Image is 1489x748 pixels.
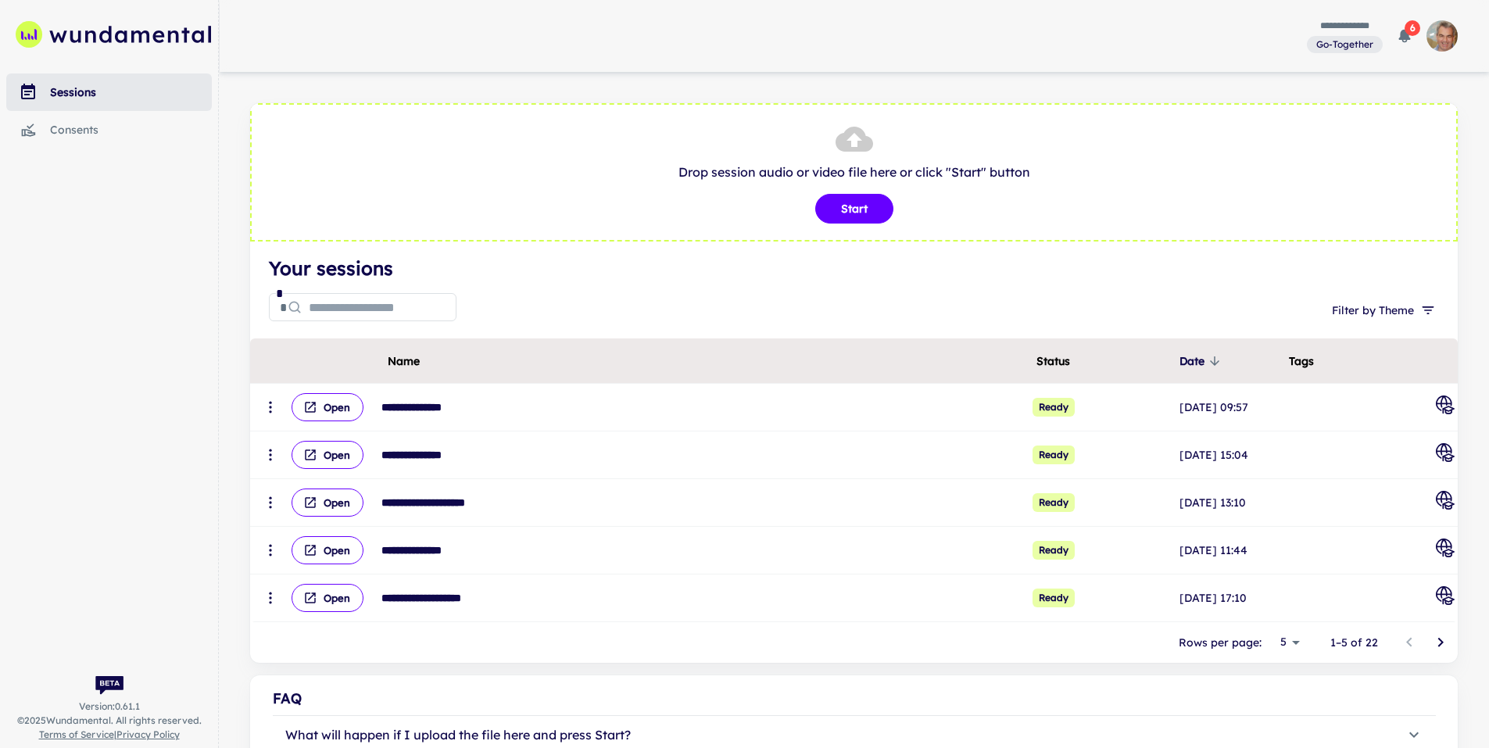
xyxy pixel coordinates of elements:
[1176,431,1286,479] td: [DATE] 15:04
[116,728,180,740] a: Privacy Policy
[1436,539,1455,562] div: DOHE
[1425,627,1456,658] button: Go to next page
[292,536,363,564] button: Open
[1310,38,1380,52] span: Go-Together
[1179,634,1262,651] p: Rows per page:
[1426,20,1458,52] img: photoURL
[1033,398,1075,417] span: Ready
[269,254,1439,282] h4: Your sessions
[50,84,212,101] div: sessions
[1176,384,1286,431] td: [DATE] 09:57
[1179,352,1225,370] span: Date
[1436,586,1455,610] div: DOHE
[1033,541,1075,560] span: Ready
[1176,527,1286,574] td: [DATE] 11:44
[1268,631,1305,653] div: 5
[292,441,363,469] button: Open
[292,393,363,421] button: Open
[1176,479,1286,527] td: [DATE] 13:10
[1405,20,1420,36] span: 6
[6,73,212,111] a: sessions
[285,725,631,744] p: What will happen if I upload the file here and press Start?
[250,338,1458,622] div: scrollable content
[1436,443,1455,467] div: DOHE
[1326,296,1439,324] button: Filter by Theme
[388,352,420,370] span: Name
[292,584,363,612] button: Open
[79,700,140,714] span: Version: 0.61.1
[1436,395,1455,419] div: DOHE
[6,111,212,149] a: consents
[1289,352,1314,370] span: Tags
[1307,34,1383,54] span: You are a member of this workspace. Contact your workspace owner for assistance.
[267,163,1441,181] p: Drop session audio or video file here or click "Start" button
[1036,352,1070,370] span: Status
[1033,446,1075,464] span: Ready
[39,728,180,742] span: |
[815,194,893,224] button: Start
[17,714,202,728] span: © 2025 Wundamental. All rights reserved.
[50,121,212,138] div: consents
[1436,491,1455,514] div: DOHE
[292,489,363,517] button: Open
[273,688,1436,710] div: FAQ
[1330,634,1378,651] p: 1–5 of 22
[39,728,114,740] a: Terms of Service
[1033,589,1075,607] span: Ready
[1033,493,1075,512] span: Ready
[1176,574,1286,622] td: [DATE] 17:10
[1389,20,1420,52] button: 6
